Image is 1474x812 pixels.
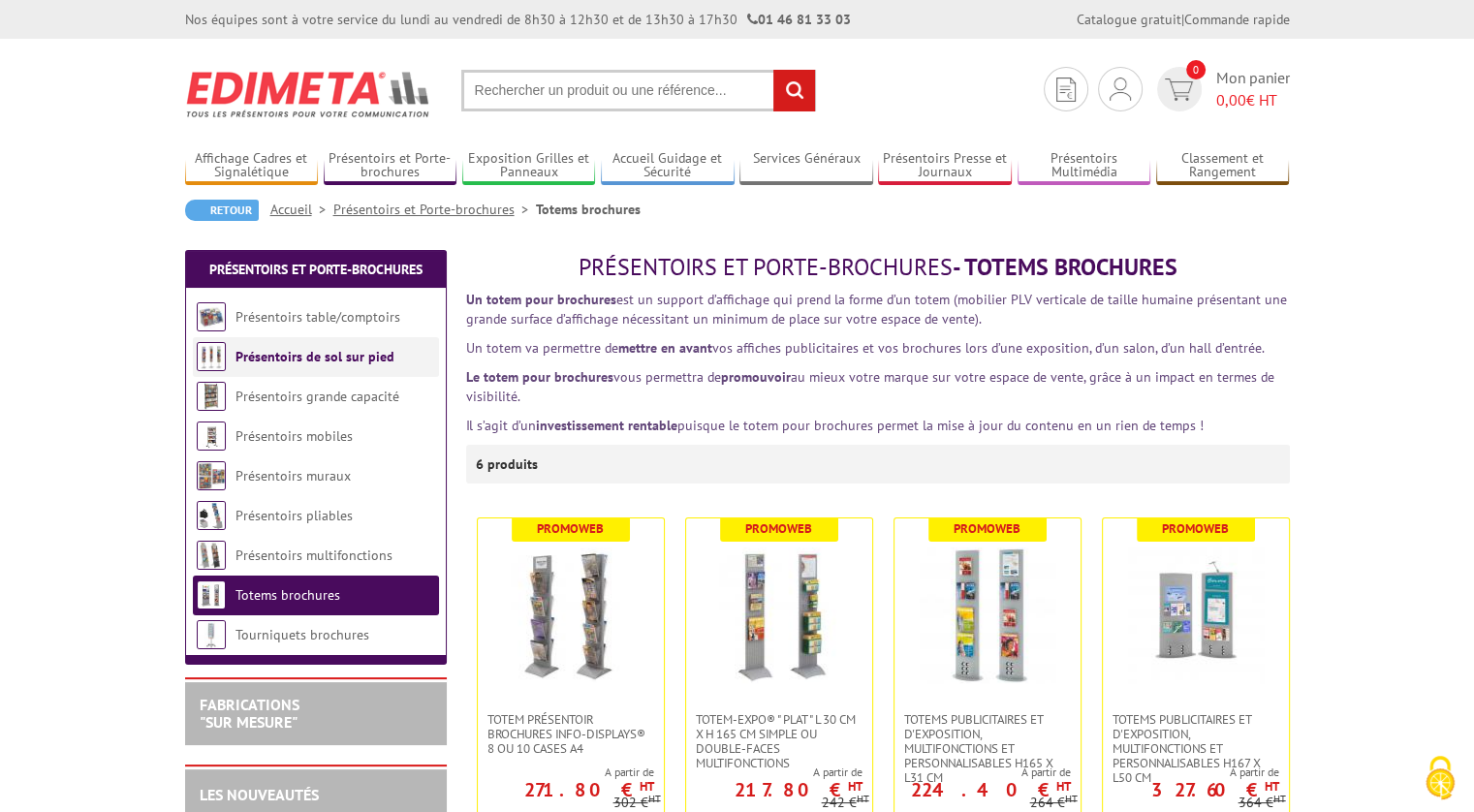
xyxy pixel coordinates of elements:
[920,547,1055,683] img: Totems publicitaires et d'exposition, multifonctions et personnalisables H165 X L31 CM
[1156,150,1290,182] a: Classement et Rangement
[235,427,353,445] a: Présentoirs mobiles
[235,626,369,643] a: Tourniquets brochures
[1103,765,1279,780] span: A partir de
[235,308,400,326] a: Présentoirs table/comptoirs
[1216,90,1246,109] span: 0,00
[1416,754,1464,802] img: Cookies (fenêtre modale)
[1110,78,1131,101] img: devis rapide
[857,792,869,805] sup: HT
[1113,712,1279,785] span: Totems publicitaires et d'exposition, multifonctions et personnalisables H167 X L50 CM
[200,785,319,804] a: LES NOUVEAUTÉS
[197,302,226,331] img: Présentoirs table/comptoirs
[197,342,226,371] img: Présentoirs de sol sur pied
[648,792,661,805] sup: HT
[466,368,1274,405] span: vous permettra de au mieux votre marque sur votre espace de vente, grâce à un impact en termes de...
[739,150,873,182] a: Services Généraux
[235,547,392,564] a: Présentoirs multifonctions
[197,580,226,609] img: Totems brochures
[270,201,333,218] a: Accueil
[1103,712,1289,785] a: Totems publicitaires et d'exposition, multifonctions et personnalisables H167 X L50 CM
[1018,150,1151,182] a: Présentoirs Multimédia
[197,461,226,490] img: Présentoirs muraux
[524,784,654,796] p: 271.80 €
[466,339,1265,357] span: Un totem va permettre de vos affiches publicitaires et vos brochures lors d’une exposition, d’un ...
[185,150,319,182] a: Affichage Cadres et Signalétique
[235,348,394,365] a: Présentoirs de sol sur pied
[462,150,596,182] a: Exposition Grilles et Panneaux
[1273,792,1286,805] sup: HT
[1056,78,1076,102] img: devis rapide
[601,150,735,182] a: Accueil Guidage et Sécurité
[1165,78,1193,101] img: devis rapide
[1152,67,1290,111] a: devis rapide 0 Mon panier 0,00€ HT
[613,796,661,810] p: 302 €
[640,778,654,795] sup: HT
[466,255,1290,280] h1: - Totems brochures
[686,712,872,770] a: Totem-Expo® " plat " L 30 cm x H 165 cm simple ou double-faces multifonctions
[209,261,423,278] a: Présentoirs et Porte-brochures
[1239,796,1286,810] p: 364 €
[878,150,1012,182] a: Présentoirs Presse et Journaux
[894,712,1081,785] a: Totems publicitaires et d'exposition, multifonctions et personnalisables H165 X L31 CM
[894,765,1071,780] span: A partir de
[1216,89,1290,111] span: € HT
[1184,11,1290,28] a: Commande rapide
[185,58,432,130] img: Edimeta
[466,291,1287,328] span: est un support d’affichage qui prend la forme d’un totem (mobilier PLV verticale de taille humain...
[466,417,1204,434] font: Il s’agit d’un puisque le totem pour brochures permet la mise à jour du contenu en un rien de tem...
[1077,11,1181,28] a: Catalogue gratuit
[185,200,259,221] a: Retour
[1216,67,1290,111] span: Mon panier
[1030,796,1078,810] p: 264 €
[773,70,815,111] input: rechercher
[235,507,353,524] a: Présentoirs pliables
[1162,520,1229,537] b: Promoweb
[197,382,226,411] img: Présentoirs grande capacité
[197,422,226,451] img: Présentoirs mobiles
[1056,778,1071,795] sup: HT
[197,620,226,649] img: Tourniquets brochures
[487,712,654,756] span: Totem Présentoir brochures Info-Displays® 8 ou 10 cases A4
[911,784,1071,796] p: 224.40 €
[503,547,639,683] img: Totem Présentoir brochures Info-Displays® 8 ou 10 cases A4
[476,445,549,484] p: 6 produits
[235,586,340,604] a: Totems brochures
[618,339,712,357] strong: mettre en avant
[478,712,664,756] a: Totem Présentoir brochures Info-Displays® 8 ou 10 cases A4
[461,70,816,111] input: Rechercher un produit ou une référence...
[721,368,791,386] strong: promouvoir
[1151,784,1279,796] p: 327.60 €
[1065,792,1078,805] sup: HT
[536,200,641,219] li: Totems brochures
[324,150,457,182] a: Présentoirs et Porte-brochures
[197,501,226,530] img: Présentoirs pliables
[197,541,226,570] img: Présentoirs multifonctions
[848,778,862,795] sup: HT
[735,784,862,796] p: 217.80 €
[696,712,862,770] span: Totem-Expo® " plat " L 30 cm x H 165 cm simple ou double-faces multifonctions
[466,368,613,386] strong: Le totem pour brochures
[1186,60,1206,79] span: 0
[466,291,616,308] strong: Un totem pour brochures
[686,765,862,780] span: A partir de
[954,520,1020,537] b: Promoweb
[1128,547,1264,683] img: Totems publicitaires et d'exposition, multifonctions et personnalisables H167 X L50 CM
[1077,10,1290,29] div: |
[478,765,654,780] span: A partir de
[185,10,851,29] div: Nos équipes sont à votre service du lundi au vendredi de 8h30 à 12h30 et de 13h30 à 17h30
[536,417,677,434] strong: investissement rentable
[1406,746,1474,812] button: Cookies (fenêtre modale)
[904,712,1071,785] span: Totems publicitaires et d'exposition, multifonctions et personnalisables H165 X L31 CM
[235,388,399,405] a: Présentoirs grande capacité
[579,252,953,282] span: Présentoirs et Porte-brochures
[747,11,851,28] strong: 01 46 81 33 03
[235,467,351,484] a: Présentoirs muraux
[200,695,299,732] a: FABRICATIONS"Sur Mesure"
[822,796,869,810] p: 242 €
[333,201,536,218] a: Présentoirs et Porte-brochures
[745,520,812,537] b: Promoweb
[537,520,604,537] b: Promoweb
[711,547,847,683] img: Totem-Expo®
[1265,778,1279,795] sup: HT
